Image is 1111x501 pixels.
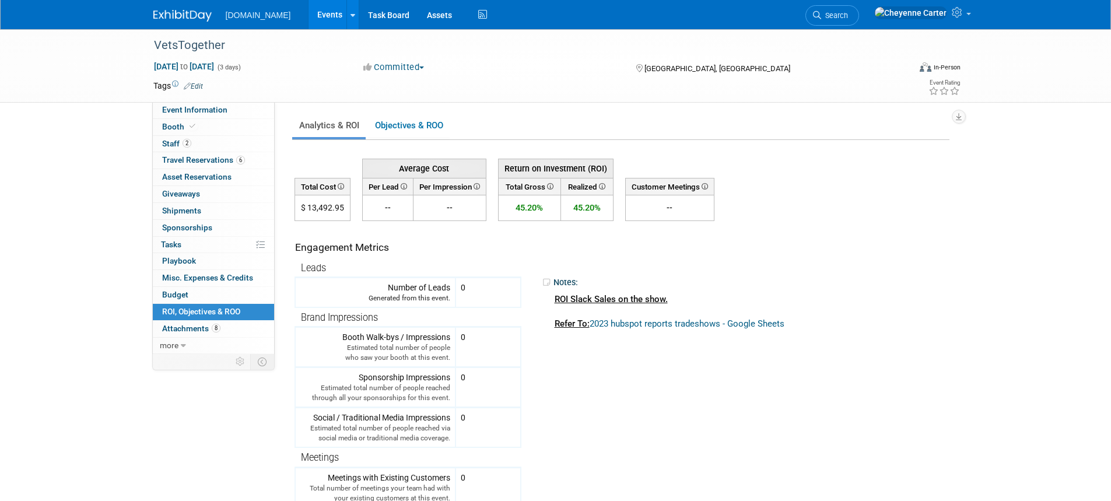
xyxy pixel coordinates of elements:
[162,105,227,114] span: Event Information
[300,412,450,443] div: Social / Traditional Media Impressions
[153,119,274,135] a: Booth
[292,114,366,137] a: Analytics & ROI
[555,318,590,329] u: Refer To:
[153,338,274,354] a: more
[295,240,516,255] div: Engagement Metrics
[301,312,378,323] span: Brand Impressions
[160,341,178,350] span: more
[461,412,465,423] div: 0
[153,220,274,236] a: Sponsorships
[216,64,241,71] span: (3 days)
[295,195,350,221] td: $ 13,492.95
[230,354,251,369] td: Personalize Event Tab Strip
[153,152,274,169] a: Travel Reservations6
[153,304,274,320] a: ROI, Objectives & ROO
[226,10,291,20] span: [DOMAIN_NAME]
[162,172,232,181] span: Asset Reservations
[153,270,274,286] a: Misc. Expenses & Credits
[178,62,190,71] span: to
[162,189,200,198] span: Giveaways
[153,10,212,22] img: ExhibitDay
[162,290,188,299] span: Budget
[162,122,198,131] span: Booth
[821,11,848,20] span: Search
[190,123,195,129] i: Booth reservation complete
[841,61,961,78] div: Event Format
[250,354,274,369] td: Toggle Event Tabs
[385,203,391,212] span: --
[162,324,220,333] span: Attachments
[805,5,859,26] a: Search
[153,80,203,92] td: Tags
[625,178,714,195] th: Customer Meetings
[153,169,274,185] a: Asset Reservations
[542,274,954,291] div: Notes:
[362,159,486,178] th: Average Cost
[413,178,486,195] th: Per Impression
[300,293,450,303] div: Generated from this event.
[153,321,274,337] a: Attachments8
[933,63,961,72] div: In-Person
[461,472,465,484] div: 0
[153,136,274,152] a: Staff2
[162,223,212,232] span: Sponsorships
[928,80,960,86] div: Event Rating
[300,331,450,363] div: Booth Walk-bys / Impressions
[212,324,220,332] span: 8
[184,82,203,90] a: Edit
[301,262,326,274] span: Leads
[153,287,274,303] a: Budget
[920,62,931,72] img: Format-Inperson.png
[590,318,784,329] a: 2023 hubspot reports tradeshows - Google Sheets
[300,372,450,403] div: Sponsorship Impressions
[153,203,274,219] a: Shipments
[236,156,245,164] span: 6
[183,139,191,148] span: 2
[150,35,892,56] div: VetsTogether
[461,372,465,383] div: 0
[162,139,191,148] span: Staff
[162,256,196,265] span: Playbook
[516,202,543,213] span: 45.20%
[300,383,450,403] div: Estimated total number of people reached through all your sponsorships for this event.
[301,452,339,463] span: Meetings
[162,307,240,316] span: ROI, Objectives & ROO
[368,114,450,137] a: Objectives & ROO
[630,202,709,213] div: --
[153,237,274,253] a: Tasks
[162,273,253,282] span: Misc. Expenses & Credits
[153,186,274,202] a: Giveaways
[498,159,613,178] th: Return on Investment (ROI)
[162,206,201,215] span: Shipments
[161,240,181,249] span: Tasks
[162,155,245,164] span: Travel Reservations
[300,423,450,443] div: Estimated total number of people reached via social media or traditional media coverage.
[153,61,215,72] span: [DATE] [DATE]
[447,203,453,212] span: --
[461,331,465,343] div: 0
[874,6,947,19] img: Cheyenne Carter
[561,178,613,195] th: Realized
[498,178,561,195] th: Total Gross
[300,282,450,303] div: Number of Leads
[555,294,668,304] u: ROI Slack Sales on the show.
[461,282,465,293] div: 0
[359,61,429,73] button: Committed
[644,64,790,73] span: [GEOGRAPHIC_DATA], [GEOGRAPHIC_DATA]
[295,178,350,195] th: Total Cost
[153,253,274,269] a: Playbook
[153,102,274,118] a: Event Information
[300,343,450,363] div: Estimated total number of people who saw your booth at this event.
[573,202,601,213] span: 45.20%
[362,178,413,195] th: Per Lead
